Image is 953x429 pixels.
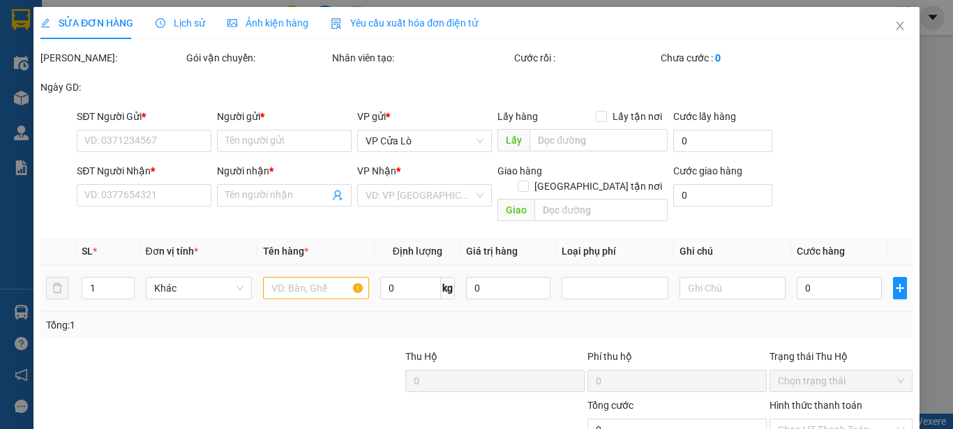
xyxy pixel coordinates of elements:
[366,130,483,151] span: VP Cửa Lò
[46,277,68,299] button: delete
[227,17,308,29] span: Ảnh kiện hàng
[587,400,633,411] span: Tổng cước
[331,17,478,29] span: Yêu cầu xuất hóa đơn điện tử
[77,163,211,179] div: SĐT Người Nhận
[263,246,308,257] span: Tên hàng
[40,17,133,29] span: SỬA ĐƠN HÀNG
[556,238,673,265] th: Loại phụ phí
[530,129,667,151] input: Dọc đường
[82,246,93,257] span: SL
[393,246,442,257] span: Định lượng
[778,370,904,391] span: Chọn trạng thái
[357,165,396,176] span: VP Nhận
[153,278,243,299] span: Khác
[514,50,657,66] div: Cước rồi :
[465,246,517,257] span: Giá trị hàng
[587,349,767,370] div: Phí thu hộ
[145,246,197,257] span: Đơn vị tính
[894,20,906,31] span: close
[673,238,790,265] th: Ghi chú
[186,50,329,66] div: Gói vận chuyển:
[673,111,735,122] label: Cước lấy hàng
[77,109,211,124] div: SĐT Người Gửi
[770,349,913,364] div: Trạng thái Thu Hộ
[405,351,437,362] span: Thu Hộ
[217,109,352,124] div: Người gửi
[714,52,720,63] b: 0
[673,184,772,206] input: Cước giao hàng
[46,317,369,333] div: Tổng: 1
[679,277,785,299] input: Ghi Chú
[497,111,538,122] span: Lấy hàng
[156,18,165,28] span: clock-circle
[893,283,906,294] span: plus
[880,7,920,46] button: Close
[217,163,352,179] div: Người nhận
[892,277,907,299] button: plus
[40,80,183,95] div: Ngày GD:
[528,179,667,194] span: [GEOGRAPHIC_DATA] tận nơi
[263,277,369,299] input: VD: Bàn, Ghế
[660,50,803,66] div: Chưa cước :
[497,199,534,221] span: Giao
[332,50,511,66] div: Nhân viên tạo:
[440,277,454,299] span: kg
[40,18,50,28] span: edit
[156,17,205,29] span: Lịch sử
[534,199,667,221] input: Dọc đường
[797,246,845,257] span: Cước hàng
[497,165,542,176] span: Giao hàng
[497,129,530,151] span: Lấy
[673,130,772,152] input: Cước lấy hàng
[40,50,183,66] div: [PERSON_NAME]:
[332,190,343,201] span: user-add
[357,109,492,124] div: VP gửi
[331,18,342,29] img: icon
[673,165,742,176] label: Cước giao hàng
[770,400,862,411] label: Hình thức thanh toán
[606,109,667,124] span: Lấy tận nơi
[227,18,237,28] span: picture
